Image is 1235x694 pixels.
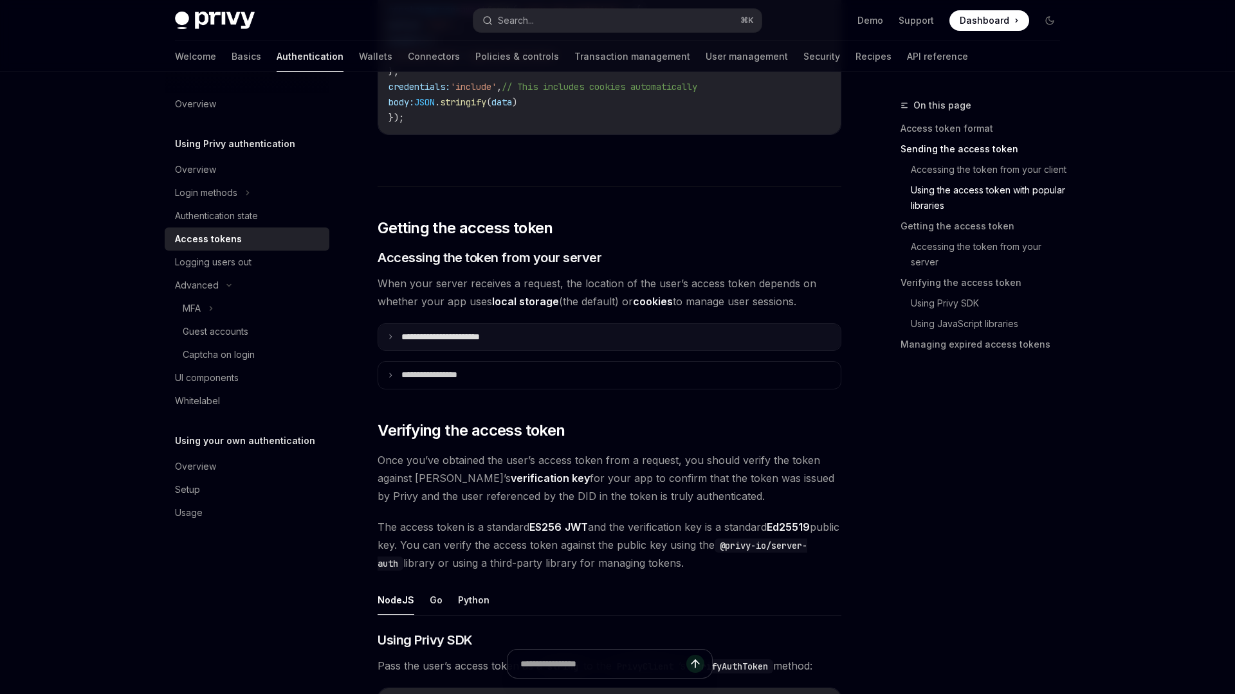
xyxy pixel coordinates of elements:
[492,295,559,308] strong: local storage
[901,139,1070,159] a: Sending the access token
[486,96,491,108] span: (
[389,96,414,108] span: body:
[175,505,203,520] div: Usage
[175,278,219,293] div: Advanced
[491,96,512,108] span: data
[165,501,329,524] a: Usage
[165,93,329,116] a: Overview
[458,585,489,615] button: Python
[183,347,255,362] div: Captcha on login
[389,81,450,93] span: credentials:
[175,231,242,247] div: Access tokens
[913,98,971,113] span: On this page
[911,293,1070,314] a: Using Privy SDK
[277,41,343,72] a: Authentication
[512,96,517,108] span: )
[359,41,392,72] a: Wallets
[911,159,1070,180] a: Accessing the token from your client
[633,295,673,308] strong: cookies
[574,41,690,72] a: Transaction management
[183,324,248,339] div: Guest accounts
[408,41,460,72] a: Connectors
[497,81,502,93] span: ,
[175,136,295,152] h5: Using Privy authentication
[378,218,553,238] span: Getting the access token
[175,208,258,224] div: Authentication state
[1039,10,1060,31] button: Toggle dark mode
[430,585,443,615] button: Go
[165,366,329,389] a: UI components
[740,15,754,26] span: ⌘ K
[378,420,565,441] span: Verifying the access token
[165,320,329,343] a: Guest accounts
[475,41,559,72] a: Policies & controls
[960,14,1009,27] span: Dashboard
[901,118,1070,139] a: Access token format
[901,216,1070,236] a: Getting the access token
[857,14,883,27] a: Demo
[165,251,329,274] a: Logging users out
[378,538,807,571] code: @privy-io/server-auth
[165,478,329,501] a: Setup
[165,227,329,251] a: Access tokens
[911,236,1070,272] a: Accessing the token from your server
[389,66,399,77] span: },
[498,13,534,28] div: Search...
[949,10,1029,31] a: Dashboard
[473,9,762,32] button: Search...⌘K
[911,314,1070,334] a: Using JavaScript libraries
[899,14,934,27] a: Support
[175,162,216,177] div: Overview
[389,112,404,123] span: });
[378,631,473,649] span: Using Privy SDK
[165,204,329,227] a: Authentication state
[175,12,255,30] img: dark logo
[686,655,704,673] button: Send message
[706,41,788,72] a: User management
[165,158,329,181] a: Overview
[378,518,841,572] span: The access token is a standard and the verification key is a standard public key. You can verify ...
[175,459,216,474] div: Overview
[901,272,1070,293] a: Verifying the access token
[175,393,220,409] div: Whitelabel
[414,96,435,108] span: JSON
[502,81,697,93] span: // This includes cookies automatically
[440,96,486,108] span: stringify
[232,41,261,72] a: Basics
[767,520,810,534] a: Ed25519
[175,96,216,112] div: Overview
[165,343,329,366] a: Captcha on login
[803,41,840,72] a: Security
[511,472,590,485] strong: verification key
[175,254,252,270] div: Logging users out
[175,433,315,449] h5: Using your own authentication
[165,455,329,478] a: Overview
[183,301,201,316] div: MFA
[911,180,1070,216] a: Using the access token with popular libraries
[378,249,601,267] span: Accessing the token from your server
[435,96,440,108] span: .
[378,274,841,310] span: When your server receives a request, the location of the user’s access token depends on whether y...
[565,520,588,534] a: JWT
[907,41,968,72] a: API reference
[165,389,329,413] a: Whitelabel
[901,334,1070,355] a: Managing expired access tokens
[450,81,497,93] span: 'include'
[378,585,414,615] button: NodeJS
[175,185,237,200] div: Login methods
[175,41,216,72] a: Welcome
[378,451,841,505] span: Once you’ve obtained the user’s access token from a request, you should verify the token against ...
[855,41,892,72] a: Recipes
[175,370,239,386] div: UI components
[175,482,200,497] div: Setup
[529,520,562,534] a: ES256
